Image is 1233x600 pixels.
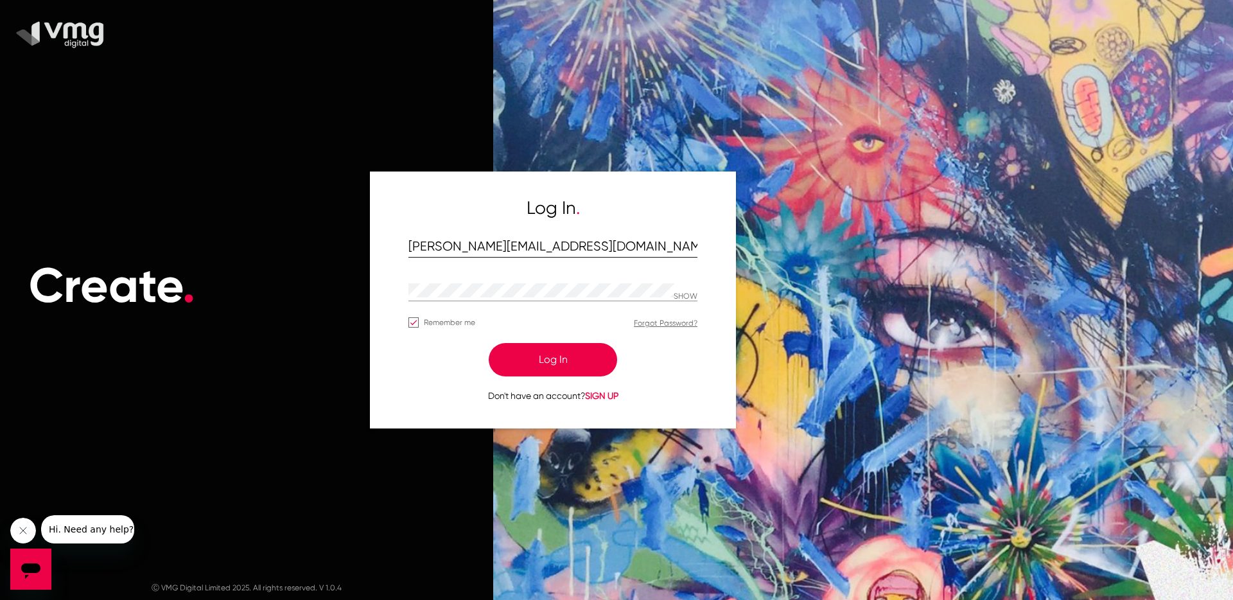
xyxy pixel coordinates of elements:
span: . [576,197,580,218]
p: Don't have an account? [408,389,697,403]
a: Forgot Password? [634,319,697,328]
input: Email Address [408,240,697,254]
span: SIGN UP [585,391,618,401]
span: . [182,256,195,315]
button: Log In [489,343,617,376]
span: Remember me [424,315,475,330]
iframe: Button to launch messaging window [10,549,51,590]
iframe: Message from company [41,515,134,543]
p: Hide password [674,292,697,301]
h5: Log In [408,197,697,219]
iframe: Close message [10,518,36,543]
